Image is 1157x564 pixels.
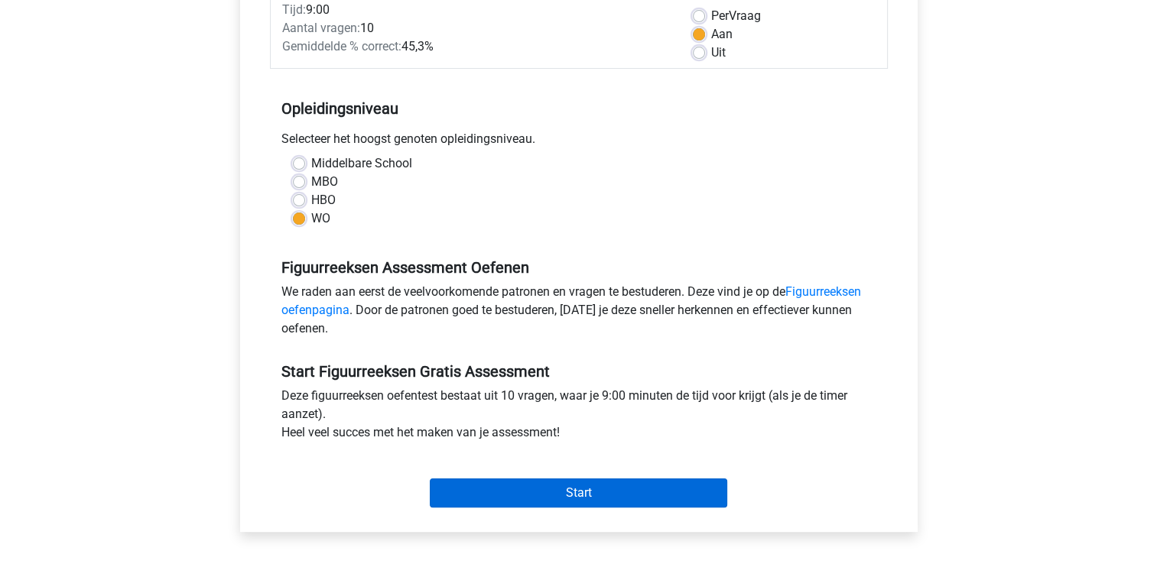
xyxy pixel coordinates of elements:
[270,283,888,344] div: We raden aan eerst de veelvoorkomende patronen en vragen te bestuderen. Deze vind je op de . Door...
[430,478,727,507] input: Start
[282,39,401,53] span: Gemiddelde % correct:
[711,25,733,44] label: Aan
[311,209,330,228] label: WO
[270,387,888,448] div: Deze figuurreeksen oefentest bestaat uit 10 vragen, waar je 9:00 minuten de tijd voor krijgt (als...
[271,1,681,19] div: 9:00
[271,37,681,56] div: 45,3%
[711,7,761,25] label: Vraag
[282,21,360,35] span: Aantal vragen:
[281,93,876,124] h5: Opleidingsniveau
[282,2,306,17] span: Tijd:
[281,362,876,381] h5: Start Figuurreeksen Gratis Assessment
[281,258,876,277] h5: Figuurreeksen Assessment Oefenen
[311,191,336,209] label: HBO
[270,130,888,154] div: Selecteer het hoogst genoten opleidingsniveau.
[311,154,412,173] label: Middelbare School
[711,44,726,62] label: Uit
[711,8,729,23] span: Per
[271,19,681,37] div: 10
[311,173,338,191] label: MBO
